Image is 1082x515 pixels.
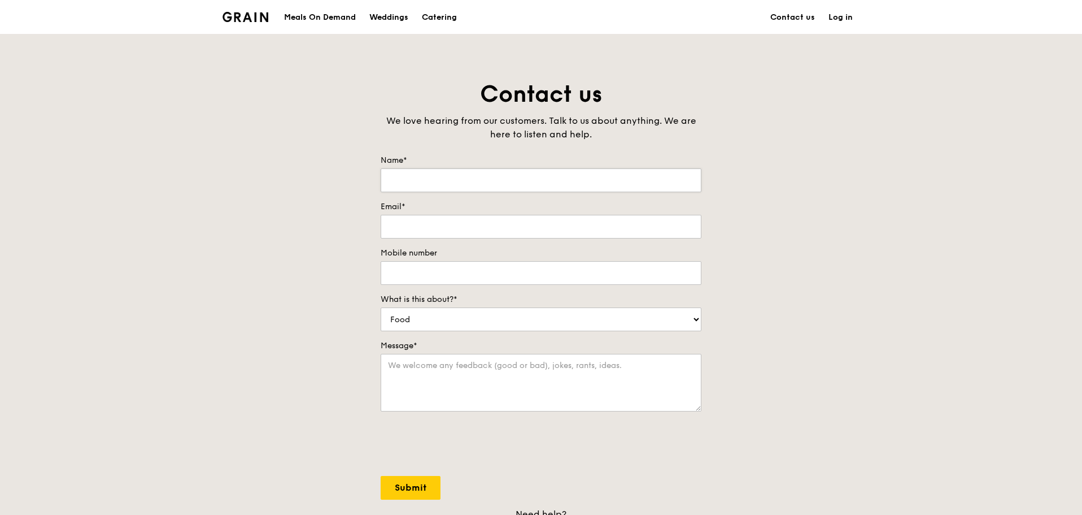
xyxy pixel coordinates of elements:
[381,114,701,141] div: We love hearing from our customers. Talk to us about anything. We are here to listen and help.
[222,12,268,22] img: Grain
[763,1,822,34] a: Contact us
[381,248,701,259] label: Mobile number
[422,1,457,34] div: Catering
[284,1,356,34] div: Meals On Demand
[381,294,701,305] label: What is this about?*
[369,1,408,34] div: Weddings
[822,1,860,34] a: Log in
[363,1,415,34] a: Weddings
[381,201,701,213] label: Email*
[381,340,701,352] label: Message*
[381,155,701,166] label: Name*
[381,476,440,500] input: Submit
[381,79,701,110] h1: Contact us
[415,1,464,34] a: Catering
[381,423,552,467] iframe: reCAPTCHA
